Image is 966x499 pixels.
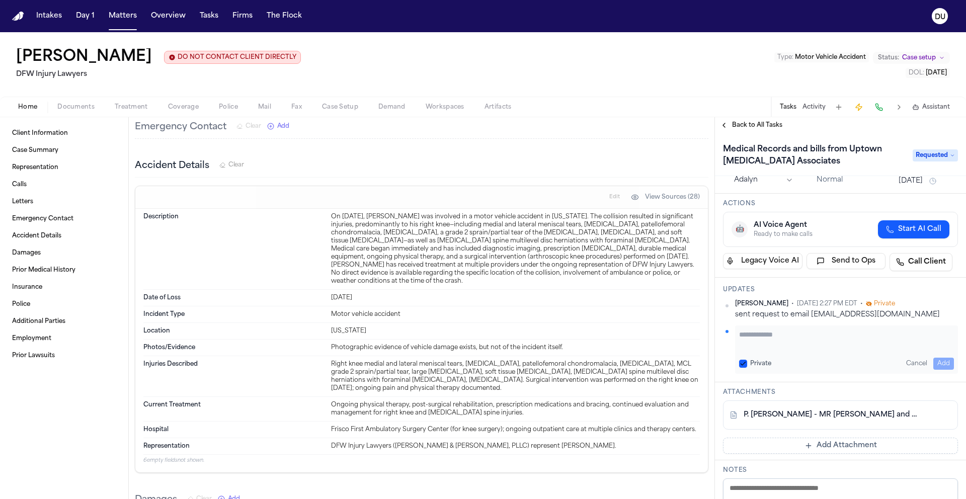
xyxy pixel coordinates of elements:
span: [DATE] [926,70,947,76]
textarea: Add your update [739,329,954,350]
button: Cancel [902,358,931,370]
button: Assistant [912,103,950,111]
span: Start AI Call [898,224,941,234]
a: Calls [8,177,120,193]
span: [DATE] 2:27 PM EDT [797,300,857,308]
div: Ongoing physical therapy, post-surgical rehabilitation, prescription medications and bracing, con... [331,401,700,417]
div: Frisco First Ambulatory Surgery Center (for knee surgery); ongoing outpatient care at multiple cl... [331,426,700,434]
a: Letters [8,194,120,210]
button: Edit [606,189,623,205]
span: Demand [378,103,406,111]
span: Motor Vehicle Accident [795,54,866,60]
span: Add [277,122,289,130]
button: Day 1 [72,7,99,25]
button: Add Attachment [723,438,958,454]
a: Prior Lawsuits [8,348,120,364]
div: On [DATE], [PERSON_NAME] was involved in a motor vehicle accident in [US_STATE]. The collision re... [331,213,700,285]
div: DFW Injury Lawyers ([PERSON_NAME] & [PERSON_NAME], PLLC) represent [PERSON_NAME]. [331,442,700,450]
span: Fax [291,103,302,111]
h1: Medical Records and bills from Uptown [MEDICAL_DATA] Associates [719,141,907,170]
span: Case setup [902,54,936,62]
span: Workspaces [426,103,464,111]
h2: DFW Injury Lawyers [16,68,301,80]
h3: Accident Details [135,159,209,173]
h3: Actions [723,200,958,208]
a: Insurance [8,279,120,295]
button: Edit matter name [16,48,152,66]
span: Case Setup [322,103,358,111]
div: Right knee medial and lateral meniscal tears, [MEDICAL_DATA], patellofemoral chondromalacia, [MED... [331,360,700,392]
span: Police [219,103,238,111]
h3: Emergency Contact [135,120,226,134]
div: Photographic evidence of vehicle damage exists, but not of the incident itself. [331,344,700,352]
a: Prior Medical History [8,262,120,278]
button: Back to All Tasks [715,121,787,129]
span: Mail [258,103,271,111]
a: Emergency Contact [8,211,120,227]
dt: Injuries Described [143,360,325,392]
dt: Incident Type [143,310,325,318]
dt: Location [143,327,325,335]
dt: Hospital [143,426,325,434]
a: Call Client [890,253,952,271]
span: 🤖 [736,224,744,234]
div: [US_STATE] [331,327,700,335]
p: 6 empty fields not shown. [143,457,700,464]
button: Edit Type: Motor Vehicle Accident [774,52,869,62]
button: Intakes [32,7,66,25]
span: Coverage [168,103,199,111]
button: Edit client contact restriction [164,51,301,64]
div: Ready to make calls [754,230,813,238]
button: Clear Accident Details [219,161,244,169]
div: sent request to email [EMAIL_ADDRESS][DOMAIN_NAME] [735,310,958,319]
h3: Updates [723,286,958,294]
button: Overview [147,7,190,25]
div: [DATE] [331,294,700,302]
a: The Flock [263,7,306,25]
button: Firms [228,7,257,25]
h3: Notes [723,466,958,474]
button: Matters [105,7,141,25]
dt: Representation [143,442,325,450]
span: Assistant [922,103,950,111]
button: Start AI Call [878,220,949,238]
span: DO NOT CONTACT CLIENT DIRECTLY [178,53,296,61]
button: [DATE] [899,176,923,186]
span: Requested [913,149,958,161]
span: Artifacts [485,103,512,111]
a: Case Summary [8,142,120,158]
span: Documents [57,103,95,111]
button: View Sources (28) [626,189,705,205]
a: Home [12,12,24,21]
a: Representation [8,159,120,176]
span: Treatment [115,103,148,111]
div: Motor vehicle accident [331,310,700,318]
button: Activity [802,103,826,111]
span: Clear [246,122,261,130]
button: Change status from Case setup [873,52,950,64]
span: [PERSON_NAME] [735,300,788,308]
button: Clear Emergency Contact [236,122,261,130]
a: Tasks [196,7,222,25]
button: Make a Call [872,100,886,114]
span: Clear [228,161,244,169]
dt: Date of Loss [143,294,325,302]
h3: Attachments [723,388,958,396]
a: Additional Parties [8,313,120,329]
button: Tasks [780,103,796,111]
button: Create Immediate Task [852,100,866,114]
a: Client Information [8,125,120,141]
span: Private [874,300,895,308]
button: Edit DOL: 2025-03-12 [906,68,950,78]
span: Type : [777,54,793,60]
span: DOL : [909,70,924,76]
a: Accident Details [8,228,120,244]
span: Back to All Tasks [732,121,782,129]
h1: [PERSON_NAME] [16,48,152,66]
button: Send to Ops [807,253,886,269]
